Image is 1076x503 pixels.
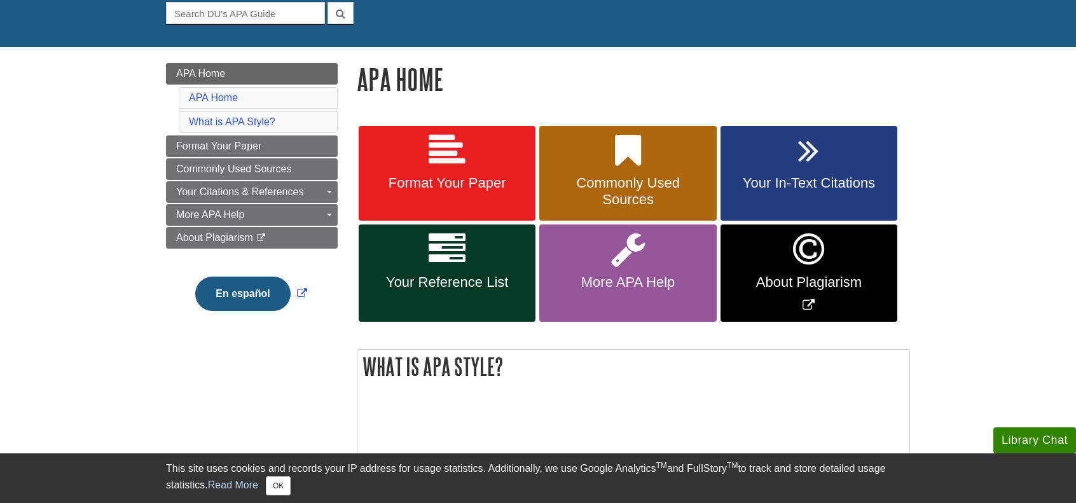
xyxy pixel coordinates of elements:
sup: TM [727,461,738,470]
a: Link opens in new window [192,288,310,299]
h2: What is APA Style? [357,350,909,383]
a: Commonly Used Sources [166,158,338,180]
h1: APA Home [357,63,910,95]
span: About Plagiarism [176,232,253,243]
span: Your In-Text Citations [730,175,888,191]
span: Format Your Paper [176,141,261,151]
span: APA Home [176,68,225,79]
span: Format Your Paper [368,175,526,191]
a: Your In-Text Citations [721,126,897,221]
span: Commonly Used Sources [176,163,291,174]
a: APA Home [189,92,238,103]
a: Link opens in new window [721,224,897,322]
div: Guide Page Menu [166,63,338,333]
a: APA Home [166,63,338,85]
a: About Plagiarism [166,227,338,249]
i: This link opens in a new window [256,234,266,242]
span: Your Citations & References [176,186,303,197]
a: Your Citations & References [166,181,338,203]
span: More APA Help [549,274,707,291]
a: Format Your Paper [166,135,338,157]
a: More APA Help [166,204,338,226]
button: En español [195,277,290,311]
a: Format Your Paper [359,126,535,221]
span: Commonly Used Sources [549,175,707,208]
input: Search DU's APA Guide [166,2,325,24]
span: Your Reference List [368,274,526,291]
sup: TM [656,461,666,470]
a: Read More [208,479,258,490]
div: This site uses cookies and records your IP address for usage statistics. Additionally, we use Goo... [166,461,910,495]
a: Commonly Used Sources [539,126,716,221]
a: What is APA Style? [189,116,275,127]
button: Close [266,476,291,495]
a: Your Reference List [359,224,535,322]
span: About Plagiarism [730,274,888,291]
span: More APA Help [176,209,244,220]
a: More APA Help [539,224,716,322]
button: Library Chat [993,427,1076,453]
